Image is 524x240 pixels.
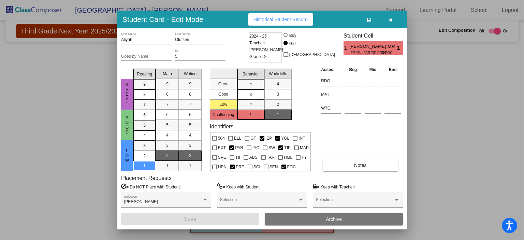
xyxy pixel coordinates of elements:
input: Enter ID [175,54,225,59]
span: 2024 - 25 [249,33,267,40]
input: assessment [321,76,341,86]
span: 4 [249,81,252,87]
span: Writing [184,71,196,77]
span: INT [299,134,305,142]
span: 8 [166,91,169,97]
span: HML [284,153,292,161]
label: = Do NOT Place with Student: [121,183,181,190]
span: SPE [218,153,226,161]
span: 1 [166,163,169,169]
label: = Keep with Student: [217,183,261,190]
span: 3 [143,143,146,149]
span: YGL [281,134,289,142]
span: SW [268,144,275,152]
span: Great [124,82,130,106]
span: MAP [300,144,309,152]
span: MR [388,43,397,50]
div: Girl [289,41,296,47]
span: 1 [344,44,349,52]
input: assessment [321,103,341,113]
span: 4 [189,132,191,138]
button: Save [121,213,259,225]
span: ELL [234,134,241,142]
h3: Student Cell [344,32,403,39]
span: 5 [143,122,146,128]
span: 7 [143,102,146,108]
span: 1 [189,163,191,169]
span: 4 [166,132,169,138]
label: = Keep with Teacher: [313,183,355,190]
span: 1 [397,44,403,52]
th: Asses [319,66,343,73]
div: Boy [289,32,296,39]
span: SEN [270,163,278,171]
span: IEP YGL PAR TIP PRE FOC [349,50,382,55]
span: 504 [218,134,225,142]
span: Low [124,149,130,163]
span: 6 [166,112,169,118]
span: 4 [143,132,146,139]
span: 3 [277,91,279,97]
span: PAR [235,144,243,152]
span: Behavior [243,71,259,77]
span: FOC [287,163,296,171]
span: 9 [189,81,191,87]
label: Placement Requests [121,175,172,181]
span: Save [184,216,196,222]
span: FY [302,153,307,161]
span: 7 [166,101,169,108]
th: End [383,66,403,73]
span: Reading [137,71,152,77]
h3: Student Card - Edit Mode [122,15,203,24]
span: EXT [218,144,226,152]
span: [PERSON_NAME] [124,199,158,204]
span: SCI [253,163,260,171]
span: [PERSON_NAME] [349,43,387,50]
span: HPN [218,163,227,171]
input: goes by name [121,54,172,59]
span: Math [163,71,172,77]
span: IAC [252,144,259,152]
span: 2 [189,153,191,159]
button: Archive [265,213,403,225]
span: ABS [249,153,258,161]
span: 3 [189,142,191,149]
span: TIP [284,144,291,152]
span: 1 [143,163,146,169]
span: 5 [166,122,169,128]
span: 5 [189,122,191,128]
span: 8 [189,91,191,97]
span: Notes [354,163,367,168]
span: TAR [267,153,275,161]
span: IEP [265,134,272,142]
span: PRE [236,163,244,171]
span: 9 [143,81,146,87]
th: Beg [343,66,363,73]
span: 4 [277,81,279,87]
span: 2 [143,153,146,159]
span: 2 [166,153,169,159]
span: 7 [189,101,191,108]
input: assessment [321,89,341,100]
span: [DEMOGRAPHIC_DATA] [289,51,335,59]
span: 6 [189,112,191,118]
span: 2 [249,102,252,108]
span: Workskills [269,71,287,77]
span: Teacher: [PERSON_NAME] [249,40,283,53]
span: 3 [249,91,252,98]
span: Archive [326,216,342,222]
span: 2 [277,101,279,108]
button: Notes [323,159,398,171]
span: 3 [166,142,169,149]
span: 1 [249,112,252,118]
span: 9 [166,81,169,87]
span: Good [124,115,130,135]
th: Mid [363,66,383,73]
span: 1 [277,112,279,118]
span: 8 [143,91,146,98]
span: TII [235,153,240,161]
label: Identifiers [210,123,233,130]
span: Grade : 2 [249,53,266,60]
span: Historical Student Record [253,17,308,22]
button: Historical Student Record [248,13,313,26]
